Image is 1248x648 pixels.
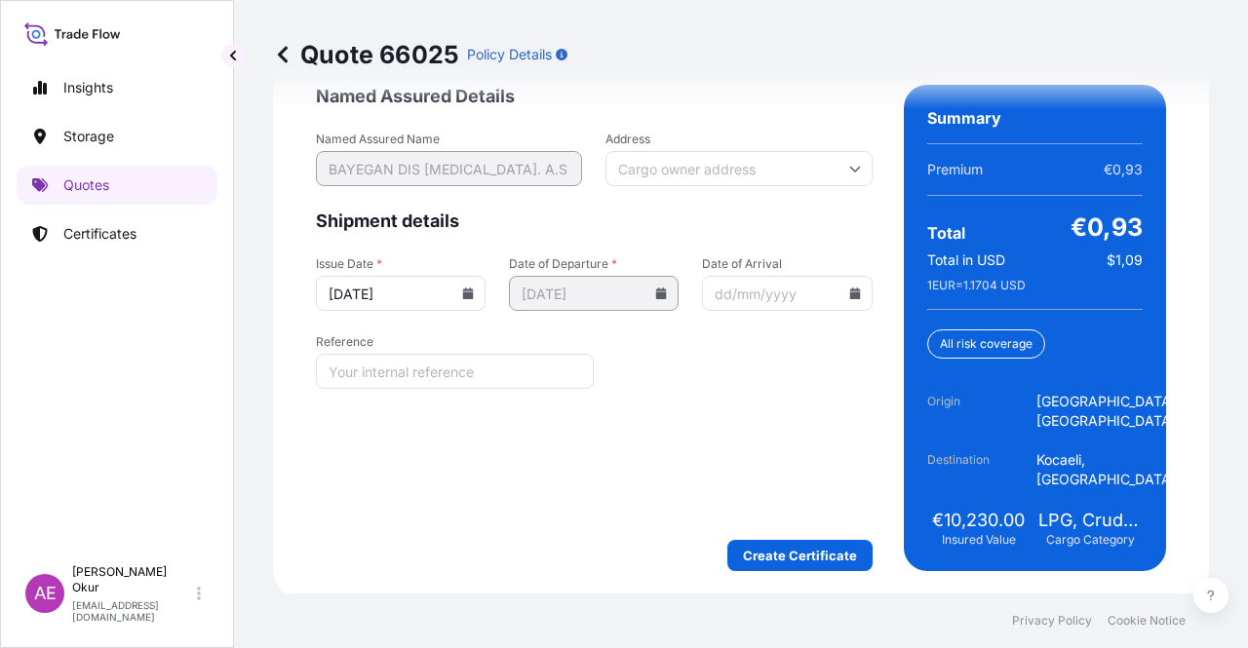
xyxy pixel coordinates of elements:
[63,78,113,97] p: Insights
[1104,160,1143,179] span: €0,93
[927,329,1045,359] div: All risk coverage
[1012,613,1092,629] a: Privacy Policy
[316,354,594,389] input: Your internal reference
[927,108,1001,128] span: Summary
[273,39,459,70] p: Quote 66025
[72,564,193,595] p: [PERSON_NAME] Okur
[942,532,1016,548] span: Insured Value
[72,599,193,623] p: [EMAIL_ADDRESS][DOMAIN_NAME]
[743,546,857,565] p: Create Certificate
[17,214,217,253] a: Certificates
[509,276,679,311] input: dd/mm/yyyy
[927,392,1036,431] span: Origin
[727,540,873,571] button: Create Certificate
[17,68,217,107] a: Insights
[1036,450,1180,489] span: Kocaeli, [GEOGRAPHIC_DATA]
[1036,392,1180,431] span: [GEOGRAPHIC_DATA], [GEOGRAPHIC_DATA]
[927,250,1005,270] span: Total in USD
[316,276,486,311] input: dd/mm/yyyy
[605,151,872,186] input: Cargo owner address
[605,132,872,147] span: Address
[702,276,872,311] input: dd/mm/yyyy
[927,450,1036,489] span: Destination
[63,127,114,146] p: Storage
[316,132,582,147] span: Named Assured Name
[1038,509,1143,532] span: LPG, Crude Oil, Utility Fuel, Mid Distillates and Specialities, Fertilisers
[34,584,57,603] span: AE
[467,45,552,64] p: Policy Details
[509,256,679,272] span: Date of Departure
[17,117,217,156] a: Storage
[63,224,136,244] p: Certificates
[932,509,1025,532] span: €10,230.00
[1046,532,1135,548] span: Cargo Category
[17,166,217,205] a: Quotes
[316,256,486,272] span: Issue Date
[63,175,109,195] p: Quotes
[316,210,873,233] span: Shipment details
[1107,250,1143,270] span: $1,09
[927,278,1026,293] span: 1 EUR = 1.1704 USD
[1071,211,1143,243] span: €0,93
[316,334,594,350] span: Reference
[927,223,965,243] span: Total
[1108,613,1186,629] a: Cookie Notice
[702,256,872,272] span: Date of Arrival
[927,160,983,179] span: Premium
